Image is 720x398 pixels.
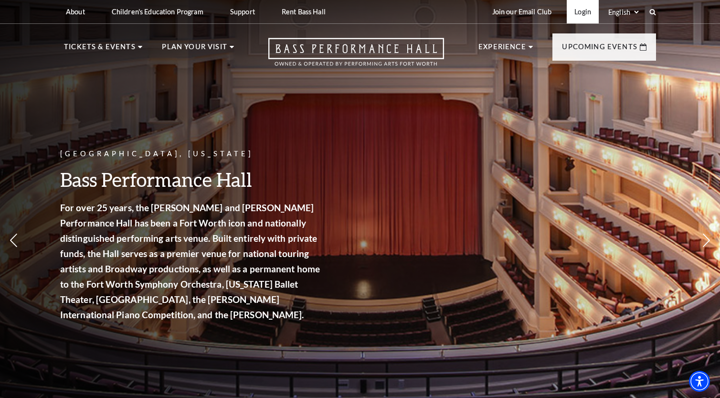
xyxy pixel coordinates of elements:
[234,38,478,75] a: Open this option
[66,8,85,16] p: About
[60,148,323,160] p: [GEOGRAPHIC_DATA], [US_STATE]
[64,41,136,58] p: Tickets & Events
[112,8,203,16] p: Children's Education Program
[562,41,637,58] p: Upcoming Events
[162,41,227,58] p: Plan Your Visit
[282,8,326,16] p: Rent Bass Hall
[689,371,710,392] div: Accessibility Menu
[230,8,255,16] p: Support
[60,167,323,192] h3: Bass Performance Hall
[60,202,320,320] strong: For over 25 years, the [PERSON_NAME] and [PERSON_NAME] Performance Hall has been a Fort Worth ico...
[606,8,640,17] select: Select:
[478,41,526,58] p: Experience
